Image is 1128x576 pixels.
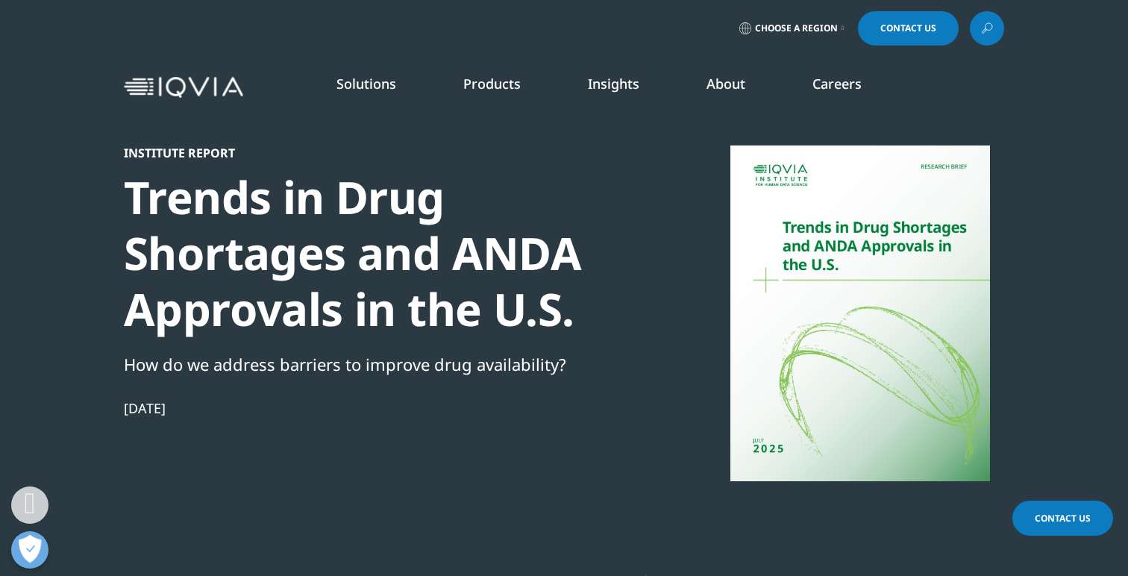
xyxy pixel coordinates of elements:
a: Careers [812,75,862,93]
span: Contact Us [1035,512,1091,525]
div: Trends in Drug Shortages and ANDA Approvals in the U.S. [124,169,636,337]
span: Choose a Region [755,22,838,34]
nav: Primary [249,52,1004,122]
a: Contact Us [1012,501,1113,536]
a: Solutions [336,75,396,93]
span: Contact Us [880,24,936,33]
a: Contact Us [858,11,959,46]
div: Institute Report [124,145,636,160]
img: IQVIA Healthcare Information Technology and Pharma Clinical Research Company [124,77,243,98]
a: About [706,75,745,93]
div: [DATE] [124,399,636,417]
button: Open Preferences [11,531,48,569]
a: Insights [588,75,639,93]
a: Products [463,75,521,93]
div: How do we address barriers to improve drug availability? [124,351,636,377]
